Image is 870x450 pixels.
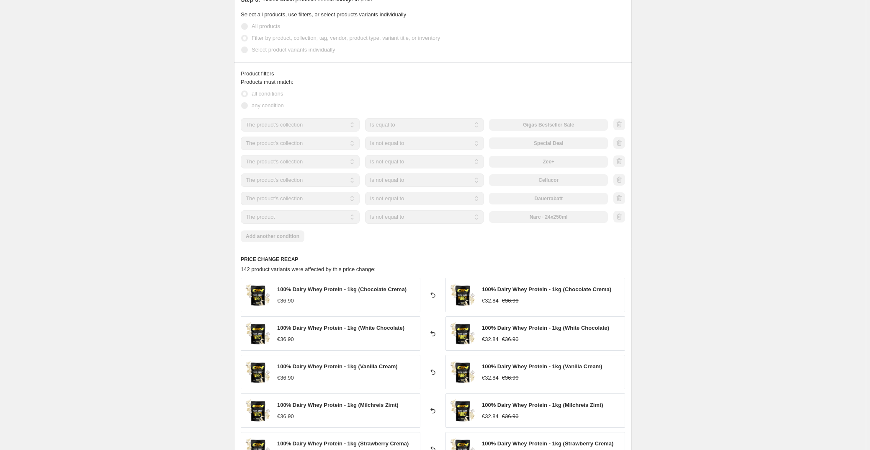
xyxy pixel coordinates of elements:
[277,374,294,382] div: €36.90
[277,286,407,292] span: 100% Dairy Whey Protein - 1kg (Chocolate Crema)
[450,359,475,385] img: 100_Whey_Protein_1_kg_Cocos_White_Chocolate_GN_Laboratories_80x.webp
[482,402,603,408] span: 100% Dairy Whey Protein - 1kg (Milchreis Zimt)
[482,297,499,305] div: €32.84
[502,335,519,344] strike: €36.90
[245,359,270,385] img: 100_Whey_Protein_1_kg_Cocos_White_Chocolate_GN_Laboratories_80x.webp
[277,440,409,447] span: 100% Dairy Whey Protein - 1kg (Strawberry Crema)
[482,335,499,344] div: €32.84
[450,398,475,423] img: 100_Whey_Protein_1_kg_Cocos_White_Chocolate_GN_Laboratories_80x.webp
[482,412,499,421] div: €32.84
[502,412,519,421] strike: €36.90
[241,70,625,78] div: Product filters
[241,266,376,272] span: 142 product variants were affected by this price change:
[245,321,270,346] img: 100_Whey_Protein_1_kg_Cocos_White_Chocolate_GN_Laboratories_80x.webp
[252,47,335,53] span: Select product variants individually
[482,286,611,292] span: 100% Dairy Whey Protein - 1kg (Chocolate Crema)
[252,35,440,41] span: Filter by product, collection, tag, vendor, product type, variant title, or inventory
[252,102,284,109] span: any condition
[450,282,475,308] img: 100_Whey_Protein_1_kg_Cocos_White_Chocolate_GN_Laboratories_80x.webp
[502,297,519,305] strike: €36.90
[482,374,499,382] div: €32.84
[482,440,613,447] span: 100% Dairy Whey Protein - 1kg (Strawberry Crema)
[252,91,283,97] span: all conditions
[502,374,519,382] strike: €36.90
[482,363,602,370] span: 100% Dairy Whey Protein - 1kg (Vanilla Cream)
[277,325,404,331] span: 100% Dairy Whey Protein - 1kg (White Chocolate)
[277,335,294,344] div: €36.90
[277,363,398,370] span: 100% Dairy Whey Protein - 1kg (Vanilla Cream)
[241,11,406,18] span: Select all products, use filters, or select products variants individually
[241,79,293,85] span: Products must match:
[450,321,475,346] img: 100_Whey_Protein_1_kg_Cocos_White_Chocolate_GN_Laboratories_80x.webp
[277,297,294,305] div: €36.90
[245,282,270,308] img: 100_Whey_Protein_1_kg_Cocos_White_Chocolate_GN_Laboratories_80x.webp
[277,402,399,408] span: 100% Dairy Whey Protein - 1kg (Milchreis Zimt)
[277,412,294,421] div: €36.90
[241,256,625,263] h6: PRICE CHANGE RECAP
[482,325,609,331] span: 100% Dairy Whey Protein - 1kg (White Chocolate)
[245,398,270,423] img: 100_Whey_Protein_1_kg_Cocos_White_Chocolate_GN_Laboratories_80x.webp
[252,23,280,29] span: All products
